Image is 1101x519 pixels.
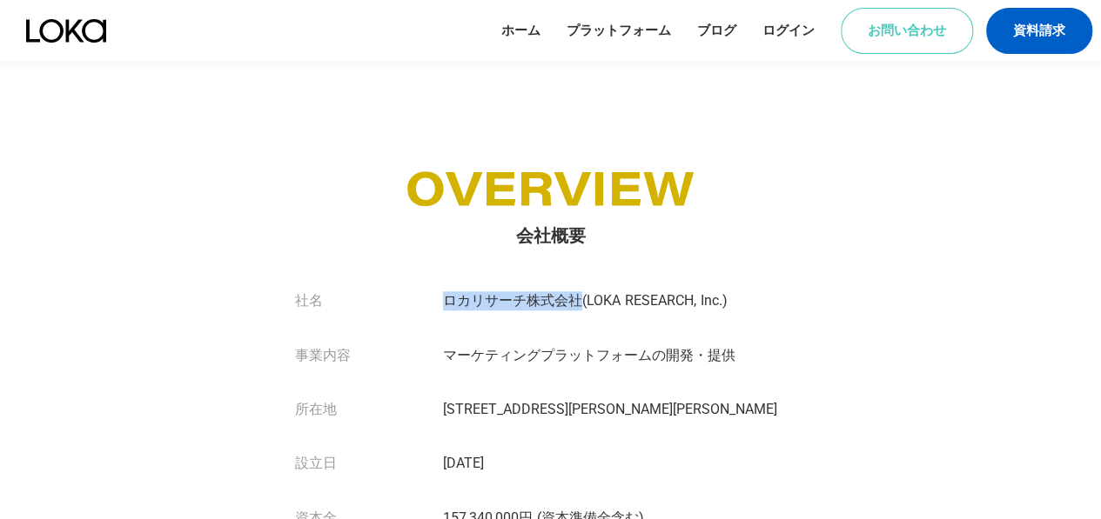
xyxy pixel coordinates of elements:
a: ログイン [762,22,815,40]
h3: 所在地 [295,400,337,419]
h3: 事業内容 [295,346,351,365]
p: マーケティングプラットフォームの開発・提供 [443,346,735,365]
a: プラットフォーム [567,22,671,40]
h3: 設立日 [295,454,337,473]
p: [DATE] [443,454,484,473]
p: ロカリサーチ株式会社(LOKA RESEARCH, Inc.) [443,291,728,310]
a: ホーム [501,22,540,40]
h2: 会社概要 [515,223,585,248]
a: お問い合わせ [841,8,973,54]
a: 資料請求 [986,8,1092,54]
h3: 社名 [295,291,323,310]
a: ブログ [697,22,736,40]
p: [STREET_ADDRESS][PERSON_NAME][PERSON_NAME] [443,400,777,419]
